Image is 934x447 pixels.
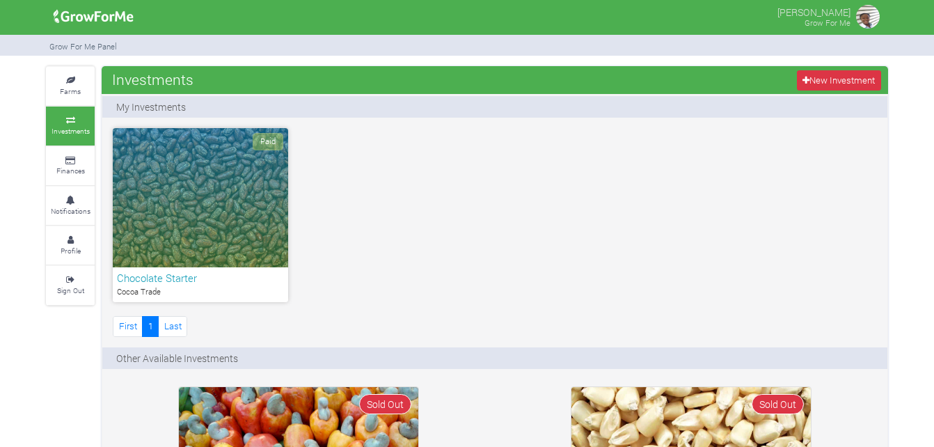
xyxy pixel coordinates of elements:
[117,272,284,284] h6: Chocolate Starter
[142,316,159,336] a: 1
[797,70,881,91] a: New Investment
[359,394,411,414] span: Sold Out
[46,266,95,304] a: Sign Out
[117,286,284,298] p: Cocoa Trade
[61,246,81,256] small: Profile
[752,394,804,414] span: Sold Out
[113,316,187,336] nav: Page Navigation
[158,316,187,336] a: Last
[113,128,288,302] a: Paid Chocolate Starter Cocoa Trade
[56,166,85,175] small: Finances
[60,86,81,96] small: Farms
[854,3,882,31] img: growforme image
[46,226,95,265] a: Profile
[113,316,143,336] a: First
[49,41,117,52] small: Grow For Me Panel
[49,3,138,31] img: growforme image
[805,17,850,28] small: Grow For Me
[116,351,238,366] p: Other Available Investments
[116,100,186,114] p: My Investments
[46,107,95,145] a: Investments
[253,133,283,150] span: Paid
[52,126,90,136] small: Investments
[57,285,84,295] small: Sign Out
[46,187,95,225] a: Notifications
[46,147,95,185] a: Finances
[51,206,90,216] small: Notifications
[109,65,197,93] span: Investments
[46,67,95,105] a: Farms
[777,3,850,19] p: [PERSON_NAME]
